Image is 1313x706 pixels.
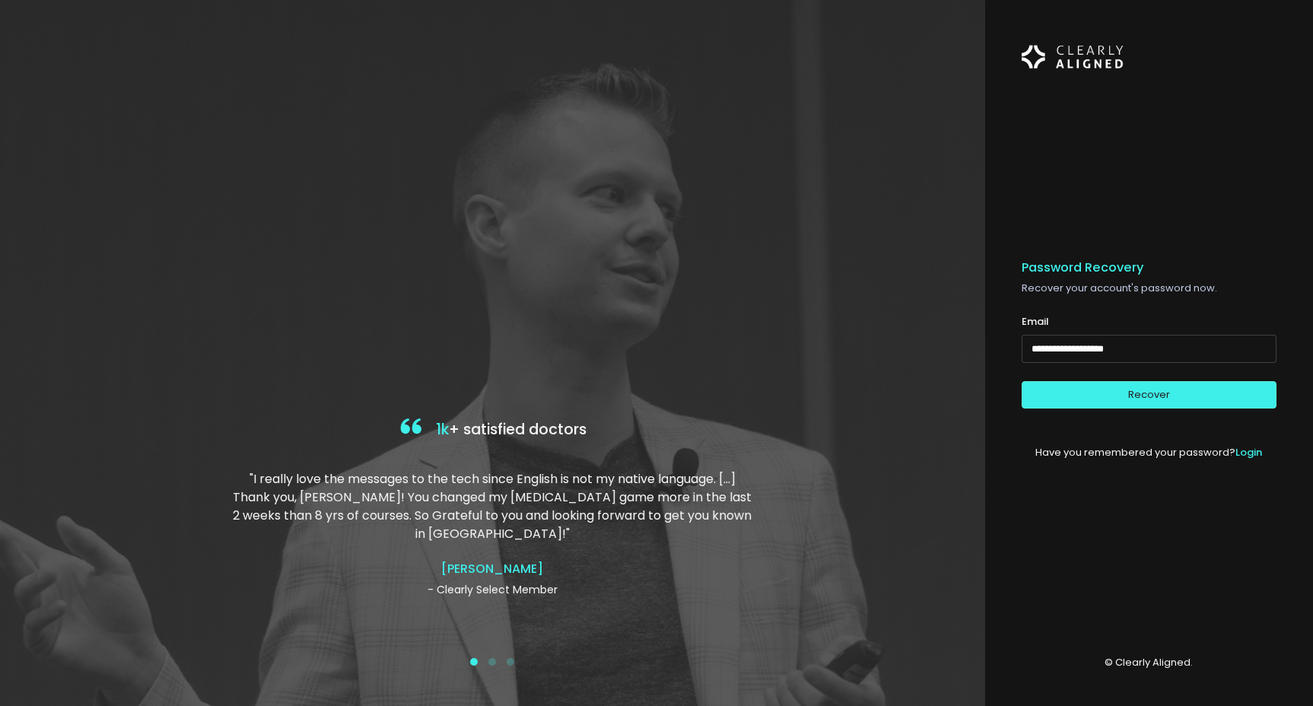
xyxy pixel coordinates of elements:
[230,582,755,598] p: - Clearly Select Member
[1022,37,1124,78] img: Logo Horizontal
[1235,445,1262,460] a: Login
[436,419,449,440] span: 1k
[1022,314,1049,329] label: Email
[230,470,755,543] p: "I really love the messages to the tech since English is not my native language. […] Thank you, [...
[230,561,755,576] h4: [PERSON_NAME]
[1022,260,1277,275] h5: Password Recovery
[1022,281,1277,296] p: Recover your account's password now.
[1022,381,1277,409] button: Recover
[1022,445,1277,460] p: Have you remembered your password?
[230,415,755,446] h4: + satisfied doctors
[1022,655,1277,670] p: © Clearly Aligned.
